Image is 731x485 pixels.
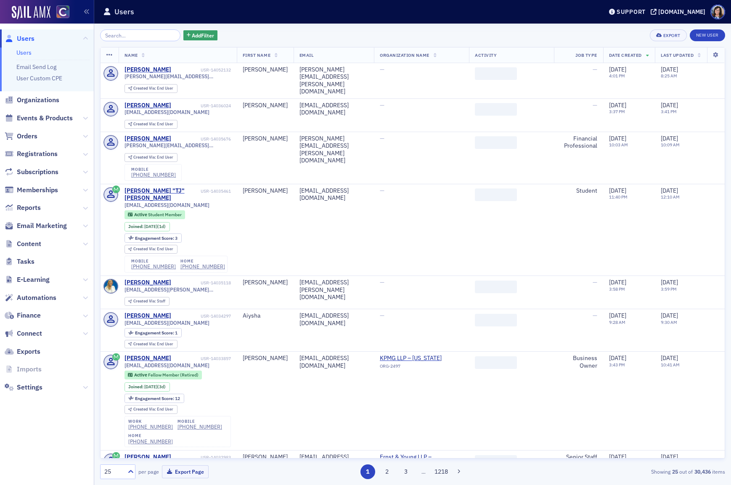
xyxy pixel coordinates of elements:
[124,362,209,368] span: [EMAIL_ADDRESS][DOMAIN_NAME]
[128,424,173,430] a: [PHONE_NUMBER]
[124,202,209,208] span: [EMAIL_ADDRESS][DOMAIN_NAME]
[243,135,288,143] div: [PERSON_NAME]
[17,132,37,141] span: Orders
[593,66,597,73] span: —
[609,142,628,148] time: 10:03 AM
[651,9,708,15] button: [DOMAIN_NAME]
[124,102,171,109] a: [PERSON_NAME]
[124,297,170,306] div: Created Via: Staff
[299,52,314,58] span: Email
[144,384,157,390] span: [DATE]
[5,34,34,43] a: Users
[192,32,214,39] span: Add Filter
[124,120,177,129] div: Created Via: End User
[299,102,368,117] div: [EMAIL_ADDRESS][DOMAIN_NAME]
[12,6,50,19] img: SailAMX
[17,95,59,105] span: Organizations
[17,203,41,212] span: Reports
[5,365,42,374] a: Imports
[690,29,725,41] a: New User
[593,278,597,286] span: —
[16,74,62,82] a: User Custom CPE
[609,101,626,109] span: [DATE]
[661,362,680,368] time: 10:41 AM
[17,257,34,266] span: Tasks
[124,187,199,202] a: [PERSON_NAME] "TJ" [PERSON_NAME]
[17,34,34,43] span: Users
[124,73,231,80] span: [PERSON_NAME][EMAIL_ADDRESS][PERSON_NAME][DOMAIN_NAME]
[379,464,394,479] button: 2
[124,153,177,162] div: Created Via: End User
[243,66,288,74] div: [PERSON_NAME]
[299,187,368,202] div: [EMAIL_ADDRESS][DOMAIN_NAME]
[124,355,171,362] div: [PERSON_NAME]
[5,257,34,266] a: Tasks
[124,371,202,379] div: Active: Active: Fellow Member (Retired)
[124,394,184,403] div: Engagement Score: 12
[124,312,171,320] div: [PERSON_NAME]
[475,356,517,369] span: ‌
[475,103,517,116] span: ‌
[5,221,67,231] a: Email Marketing
[661,187,678,194] span: [DATE]
[134,372,148,378] span: Active
[5,239,41,249] a: Content
[133,341,157,347] span: Created Via :
[661,453,678,461] span: [DATE]
[124,84,177,93] div: Created Via: End User
[661,312,678,319] span: [DATE]
[710,5,725,19] span: Profile
[5,203,41,212] a: Reports
[128,438,173,445] a: [PHONE_NUMBER]
[609,66,626,73] span: [DATE]
[609,354,626,362] span: [DATE]
[124,279,171,286] a: [PERSON_NAME]
[5,383,42,392] a: Settings
[128,212,181,217] a: Active Student Member
[299,279,368,301] div: [EMAIL_ADDRESS][PERSON_NAME][DOMAIN_NAME]
[144,384,166,390] div: (3d)
[661,66,678,73] span: [DATE]
[124,233,182,243] div: Engagement Score: 3
[380,66,384,73] span: —
[124,320,209,326] span: [EMAIL_ADDRESS][DOMAIN_NAME]
[124,66,171,74] a: [PERSON_NAME]
[661,354,678,362] span: [DATE]
[17,149,58,159] span: Registrations
[17,329,42,338] span: Connect
[133,342,173,347] div: End User
[133,154,157,160] span: Created Via :
[418,468,429,475] span: …
[399,464,413,479] button: 3
[17,221,67,231] span: Email Marketing
[133,246,157,252] span: Created Via :
[172,356,231,361] div: USR-14033857
[148,212,182,217] span: Student Member
[661,142,680,148] time: 10:09 AM
[124,135,171,143] a: [PERSON_NAME]
[243,453,288,461] div: [PERSON_NAME]
[560,453,597,468] div: Senior Staff Accountant
[609,312,626,319] span: [DATE]
[5,293,56,302] a: Automations
[56,5,69,19] img: SailAMX
[135,330,175,336] span: Engagement Score :
[124,382,170,392] div: Joined: 2025-09-22 00:00:00
[609,187,626,194] span: [DATE]
[17,167,58,177] span: Subscriptions
[131,167,176,172] div: mobile
[16,63,56,71] a: Email Send Log
[609,286,625,292] time: 3:58 PM
[162,465,209,478] button: Export Page
[5,186,58,195] a: Memberships
[243,355,288,362] div: [PERSON_NAME]
[475,281,517,293] span: ‌
[380,278,384,286] span: —
[124,340,177,349] div: Created Via: End User
[609,52,642,58] span: Date Created
[617,8,646,16] div: Support
[124,453,171,461] a: [PERSON_NAME]
[380,135,384,142] span: —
